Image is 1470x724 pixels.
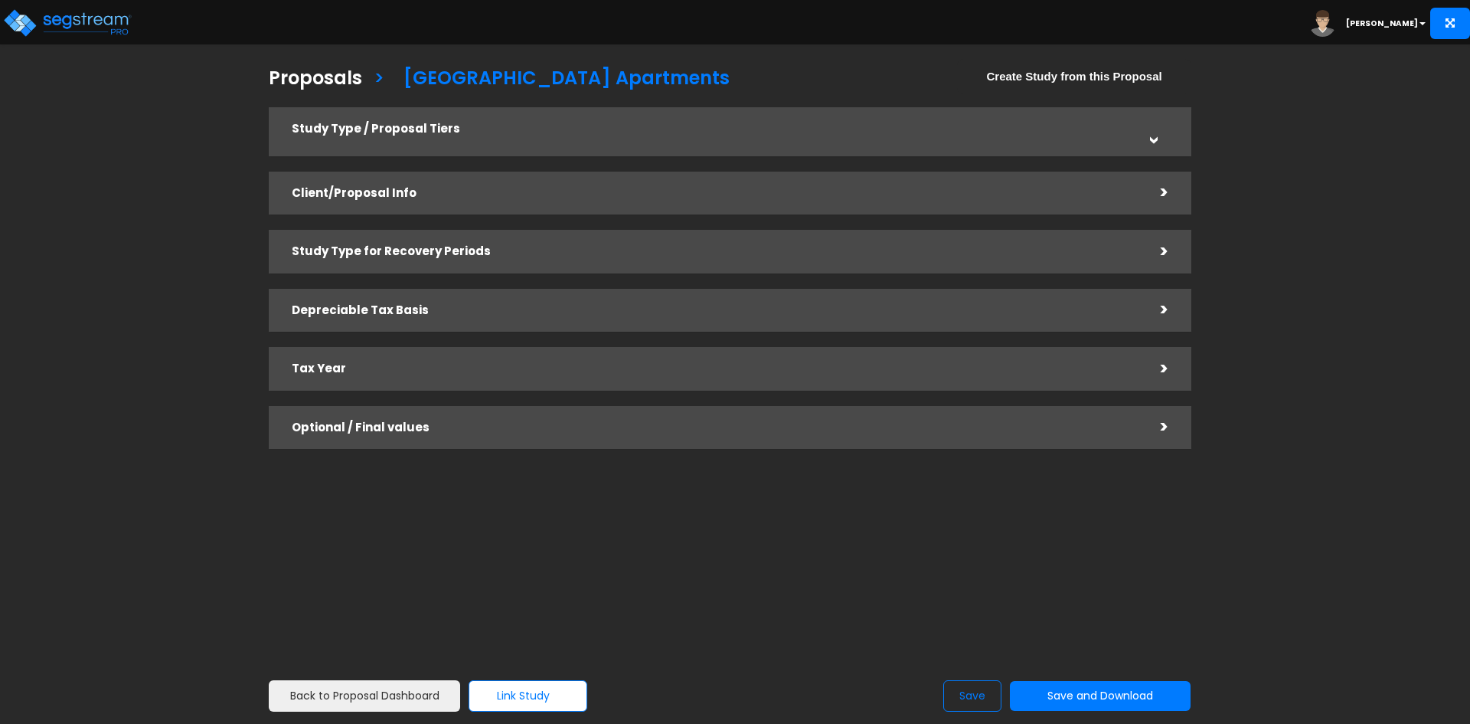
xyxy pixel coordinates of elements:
[1010,681,1191,711] button: Save and Download
[292,187,1138,200] h5: Client/Proposal Info
[292,245,1138,258] h5: Study Type for Recovery Periods
[292,421,1138,434] h5: Optional / Final values
[292,362,1138,375] h5: Tax Year
[957,59,1191,93] a: Create Study from this Proposal
[2,8,132,38] img: logo_pro_r.png
[1138,357,1168,381] div: >
[269,68,362,92] h3: Proposals
[1138,240,1168,264] div: >
[1141,114,1165,145] div: >
[1138,181,1168,205] div: >
[374,68,384,92] h3: >
[269,680,460,712] a: Back to Proposal Dashboard
[403,68,730,92] h3: [GEOGRAPHIC_DATA] Apartments
[1346,18,1418,29] b: [PERSON_NAME]
[392,53,730,100] a: [GEOGRAPHIC_DATA] Apartments
[1138,298,1168,322] div: >
[469,680,587,712] button: Link Study
[257,53,362,100] a: Proposals
[943,680,1001,712] button: Save
[1138,415,1168,439] div: >
[1309,10,1336,37] img: avatar.png
[292,304,1138,317] h5: Depreciable Tax Basis
[292,123,1138,136] h5: Study Type / Proposal Tiers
